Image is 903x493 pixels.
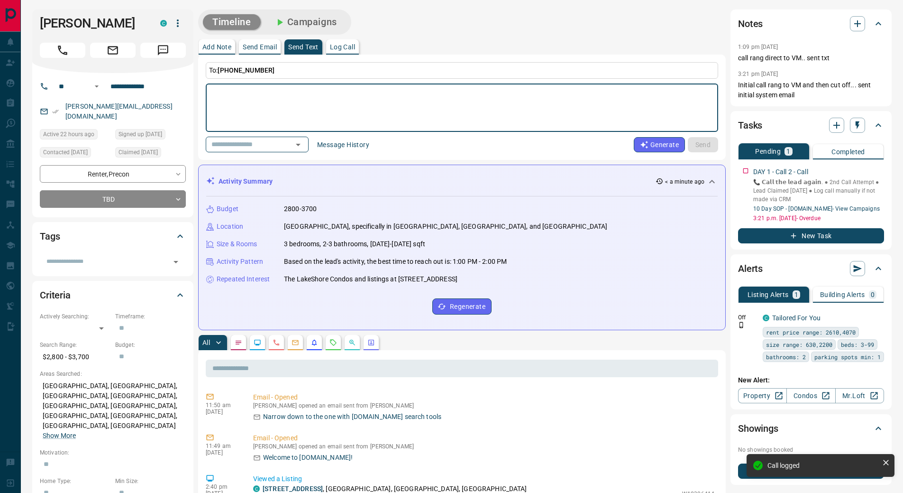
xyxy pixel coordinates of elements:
svg: Push Notification Only [738,322,745,328]
p: [PERSON_NAME] opened an email sent from [PERSON_NAME] [253,402,714,409]
p: Timeframe: [115,312,186,321]
p: Budget: [115,341,186,349]
span: Email [90,43,136,58]
h2: Notes [738,16,763,31]
div: TBD [40,190,186,208]
p: 1 [786,148,790,155]
p: Location [217,222,243,232]
a: [PERSON_NAME][EMAIL_ADDRESS][DOMAIN_NAME] [65,102,173,120]
div: Tags [40,225,186,248]
p: 11:50 am [206,402,239,409]
p: Off [738,313,757,322]
a: Tailored For You [772,314,821,322]
button: Open [292,138,305,151]
p: Repeated Interest [217,274,270,284]
div: condos.ca [160,20,167,27]
button: Show More [43,431,76,441]
p: call rang direct to VM.. sent txt [738,53,884,63]
p: Viewed a Listing [253,474,714,484]
svg: Calls [273,339,280,346]
svg: Agent Actions [367,339,375,346]
h2: Tags [40,229,60,244]
span: Contacted [DATE] [43,148,88,157]
p: No showings booked [738,446,884,454]
span: Message [140,43,186,58]
div: condos.ca [763,315,769,321]
p: 2:40 pm [206,484,239,490]
button: Regenerate [432,298,492,315]
p: 0 [871,291,875,298]
h2: Alerts [738,261,763,276]
p: Narrow down to the one with [DOMAIN_NAME] search tools [263,412,441,422]
svg: Email Verified [52,108,59,115]
h2: Tasks [738,118,762,133]
p: Send Text [288,44,319,50]
svg: Emails [292,339,299,346]
p: Send Email [243,44,277,50]
p: Based on the lead's activity, the best time to reach out is: 1:00 PM - 2:00 PM [284,257,507,267]
svg: Lead Browsing Activity [254,339,261,346]
p: Budget [217,204,238,214]
a: Property [738,388,787,403]
div: Activity Summary< a minute ago [206,173,718,190]
p: 📞 𝗖𝗮𝗹𝗹 𝘁𝗵𝗲 𝗹𝗲𝗮𝗱 𝗮𝗴𝗮𝗶𝗻. ● 2nd Call Attempt ● Lead Claimed [DATE] ‎● Log call manually if not made ... [753,178,884,204]
p: The LakeShore Condos and listings at [STREET_ADDRESS] [284,274,457,284]
button: Timeline [203,14,261,30]
p: [DATE] [206,449,239,456]
p: 1 [794,291,798,298]
h2: Showings [738,421,778,436]
a: Condos [786,388,835,403]
p: Listing Alerts [748,291,789,298]
button: Open [169,255,182,269]
p: Home Type: [40,477,110,485]
span: parking spots min: 1 [814,352,881,362]
a: [STREET_ADDRESS] [263,485,323,493]
h1: [PERSON_NAME] [40,16,146,31]
p: DAY 1 - Call 2 - Call [753,167,808,177]
h2: Criteria [40,288,71,303]
p: Size & Rooms [217,239,257,249]
p: 3:21 p.m. [DATE] - Overdue [753,214,884,223]
p: < a minute ago [665,177,704,186]
span: Call [40,43,85,58]
p: Building Alerts [820,291,865,298]
span: Claimed [DATE] [119,148,158,157]
p: Completed [831,149,865,155]
span: Active 22 hours ago [43,130,94,139]
p: New Alert: [738,375,884,385]
button: Campaigns [265,14,347,30]
div: Tue Aug 12 2025 [115,147,186,160]
svg: Opportunities [348,339,356,346]
span: Signed up [DATE] [119,130,162,139]
span: [PHONE_NUMBER] [218,66,274,74]
p: [DATE] [206,409,239,415]
p: 3 bedrooms, 2-3 bathrooms, [DATE]-[DATE] sqft [284,239,425,249]
button: New Showing [738,464,884,479]
button: Generate [634,137,685,152]
div: Notes [738,12,884,35]
p: Initial call rang to VM and then cut off... sent initial system email [738,80,884,100]
span: beds: 3-99 [841,340,874,349]
button: Message History [311,137,375,152]
p: [PERSON_NAME] opened an email sent from [PERSON_NAME] [253,443,714,450]
p: Activity Pattern [217,257,263,267]
p: $2,800 - $3,700 [40,349,110,365]
span: rent price range: 2610,4070 [766,327,856,337]
p: Add Note [202,44,231,50]
p: Email - Opened [253,433,714,443]
p: Log Call [330,44,355,50]
div: Tasks [738,114,884,137]
span: size range: 630,2200 [766,340,832,349]
p: [GEOGRAPHIC_DATA], [GEOGRAPHIC_DATA], [GEOGRAPHIC_DATA], [GEOGRAPHIC_DATA], [GEOGRAPHIC_DATA], [G... [40,378,186,444]
span: bathrooms: 2 [766,352,806,362]
p: Search Range: [40,341,110,349]
p: 3:21 pm [DATE] [738,71,778,77]
p: Actively Searching: [40,312,110,321]
p: Activity Summary [219,177,273,186]
a: 10 Day SOP - [DOMAIN_NAME]- View Campaigns [753,205,880,212]
p: [GEOGRAPHIC_DATA], specifically in [GEOGRAPHIC_DATA], [GEOGRAPHIC_DATA], and [GEOGRAPHIC_DATA] [284,222,607,232]
p: Min Size: [115,477,186,485]
svg: Requests [329,339,337,346]
button: New Task [738,228,884,243]
div: Call logged [767,462,878,469]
